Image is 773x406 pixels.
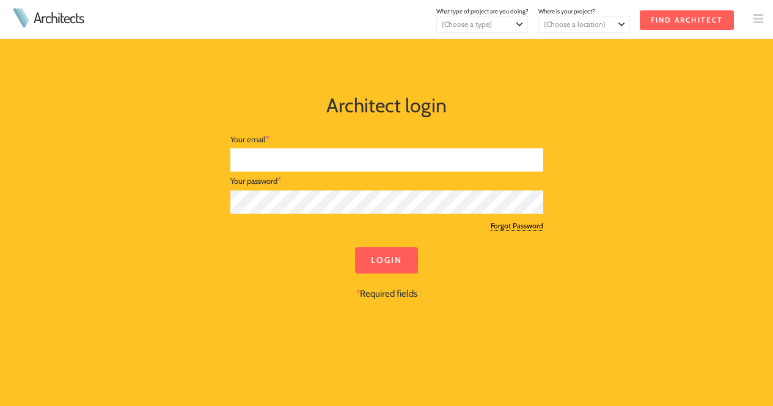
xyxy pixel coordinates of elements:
span: Where is your project? [538,7,595,15]
input: Find Architect [640,10,734,30]
a: Architects [34,10,84,25]
div: Your password [230,172,543,190]
img: Architects [10,8,32,27]
input: Login [355,247,418,274]
div: Your email [230,130,543,148]
a: Forgot Password [491,221,543,231]
h1: Architect login [84,91,690,120]
div: Required fields [230,247,543,301]
span: What type of project are you doing? [436,7,529,15]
